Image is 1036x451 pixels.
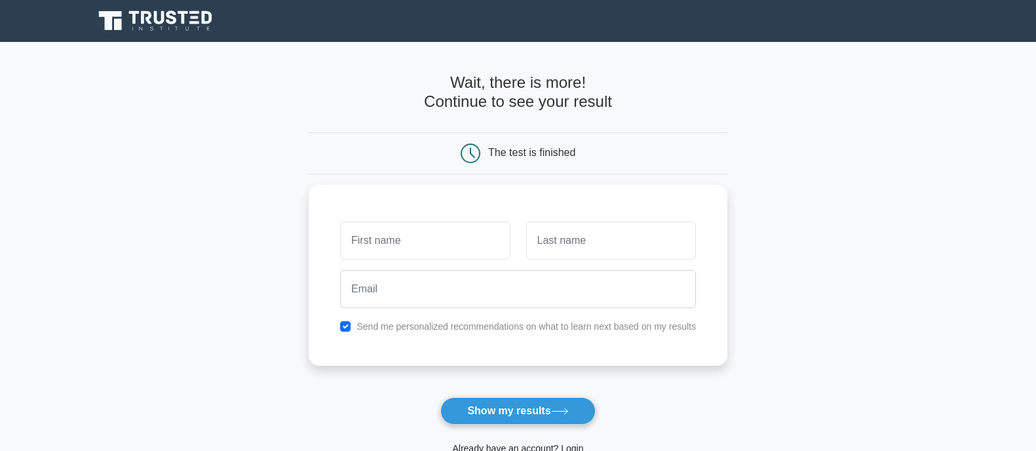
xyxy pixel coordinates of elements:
button: Show my results [440,397,595,425]
input: Email [340,270,696,308]
div: The test is finished [488,147,575,158]
h4: Wait, there is more! Continue to see your result [309,73,727,111]
input: First name [340,222,510,260]
input: Last name [526,222,696,260]
label: Send me personalized recommendations on what to learn next based on my results [356,321,696,332]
